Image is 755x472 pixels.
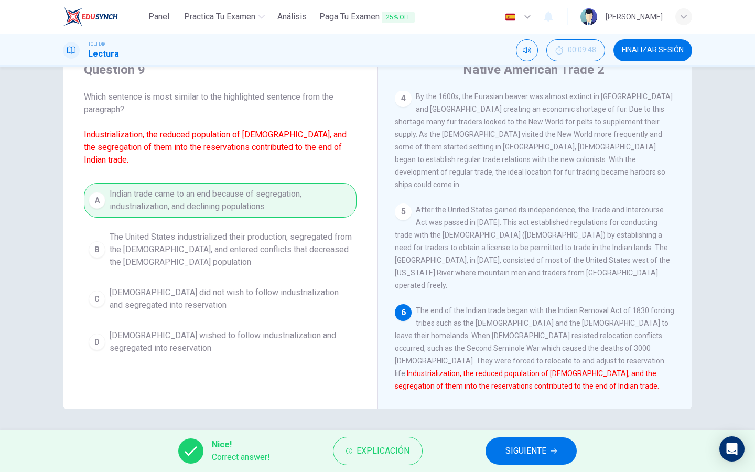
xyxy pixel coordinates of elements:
a: Análisis [273,7,311,27]
div: Silenciar [516,39,538,61]
div: 6 [395,304,412,321]
span: After the United States gained its independence, the Trade and Intercourse Act was passed in [DAT... [395,206,670,289]
div: 4 [395,90,412,107]
a: Panel [142,7,176,27]
button: SIGUIENTE [486,437,577,465]
span: Which sentence is most similar to the highlighted sentence from the paragraph? [84,91,357,166]
div: [PERSON_NAME] [606,10,663,23]
span: Practica tu examen [184,10,255,23]
span: Análisis [277,10,307,23]
span: SIGUIENTE [505,444,546,458]
button: Explicación [333,437,423,465]
button: 00:09:48 [546,39,605,61]
img: es [504,13,517,21]
span: Nice! [212,438,270,451]
span: Explicación [357,444,409,458]
span: The end of the Indian trade began with the Indian Removal Act of 1830 forcing tribes such as the ... [395,306,675,441]
img: Profile picture [580,8,597,25]
span: 25% OFF [382,12,415,23]
button: Panel [142,7,176,26]
span: Correct answer! [212,451,270,464]
a: EduSynch logo [63,6,142,27]
font: Industrialization, the reduced population of [DEMOGRAPHIC_DATA], and the segregation of them into... [395,369,659,390]
div: 5 [395,203,412,220]
span: By the 1600s, the Eurasian beaver was almost extinct in [GEOGRAPHIC_DATA] and [GEOGRAPHIC_DATA] c... [395,92,673,189]
h1: Lectura [88,48,119,60]
button: Paga Tu Examen25% OFF [315,7,419,27]
span: Panel [148,10,169,23]
img: EduSynch logo [63,6,118,27]
span: 00:09:48 [568,46,596,55]
div: Ocultar [546,39,605,61]
button: FINALIZAR SESIÓN [613,39,692,61]
div: Open Intercom Messenger [719,436,745,462]
span: FINALIZAR SESIÓN [622,46,684,55]
span: TOEFL® [88,40,105,48]
button: Análisis [273,7,311,26]
font: Industrialization, the reduced population of [DEMOGRAPHIC_DATA], and the segregation of them into... [84,130,347,165]
button: Practica tu examen [180,7,269,26]
h4: Question 9 [84,61,357,78]
span: Paga Tu Examen [319,10,415,24]
h4: Native American Trade 2 [463,61,605,78]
